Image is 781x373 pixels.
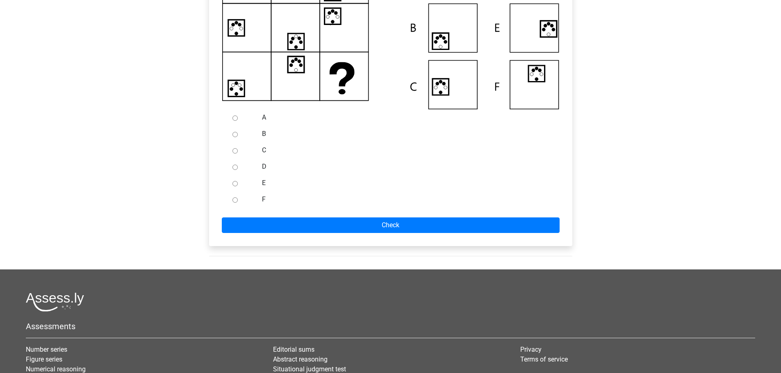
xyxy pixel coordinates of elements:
[520,355,568,363] a: Terms of service
[26,292,84,312] img: Assessly logo
[262,130,266,138] font: B
[520,346,542,353] a: Privacy
[26,365,86,373] a: Numerical reasoning
[262,113,266,121] font: A
[273,346,314,353] a: Editorial sums
[26,355,62,363] a: Figure series
[262,179,266,187] font: E
[26,321,75,331] font: Assessments
[262,195,266,203] font: F
[222,217,560,233] input: Check
[273,365,346,373] a: Situational judgment test
[262,163,266,170] font: D
[26,346,67,353] a: Number series
[273,355,328,363] a: Abstract reasoning
[262,146,266,154] font: C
